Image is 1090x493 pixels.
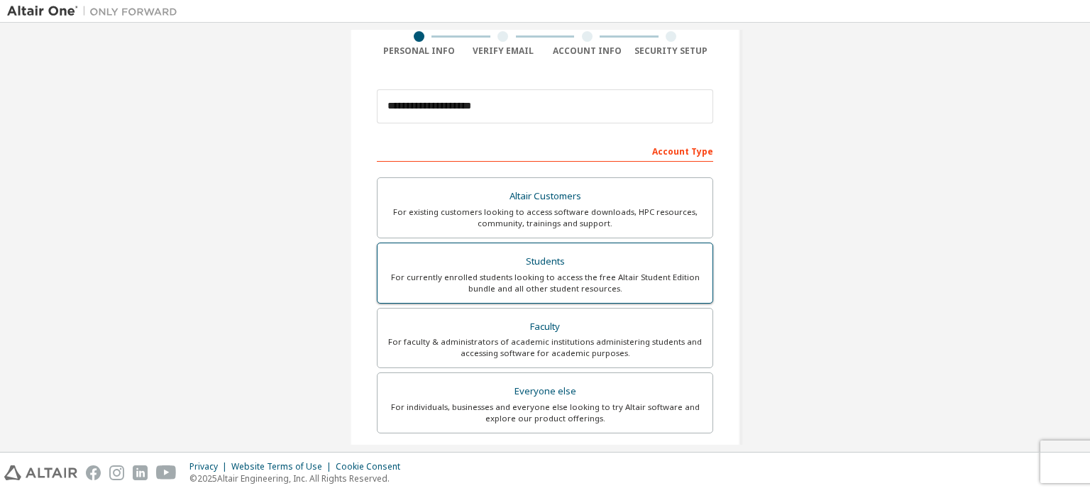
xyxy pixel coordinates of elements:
img: instagram.svg [109,465,124,480]
div: Students [386,252,704,272]
img: Altair One [7,4,185,18]
div: Privacy [189,461,231,472]
p: © 2025 Altair Engineering, Inc. All Rights Reserved. [189,472,409,484]
div: Everyone else [386,382,704,401]
div: For currently enrolled students looking to access the free Altair Student Edition bundle and all ... [386,272,704,294]
div: Verify Email [461,45,546,57]
div: Website Terms of Use [231,461,336,472]
div: Cookie Consent [336,461,409,472]
img: youtube.svg [156,465,177,480]
div: Account Type [377,139,713,162]
div: Account Info [545,45,629,57]
img: altair_logo.svg [4,465,77,480]
div: For individuals, businesses and everyone else looking to try Altair software and explore our prod... [386,401,704,424]
div: For existing customers looking to access software downloads, HPC resources, community, trainings ... [386,206,704,229]
div: Altair Customers [386,187,704,206]
img: linkedin.svg [133,465,148,480]
div: Personal Info [377,45,461,57]
img: facebook.svg [86,465,101,480]
div: Security Setup [629,45,714,57]
div: For faculty & administrators of academic institutions administering students and accessing softwa... [386,336,704,359]
div: Faculty [386,317,704,337]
